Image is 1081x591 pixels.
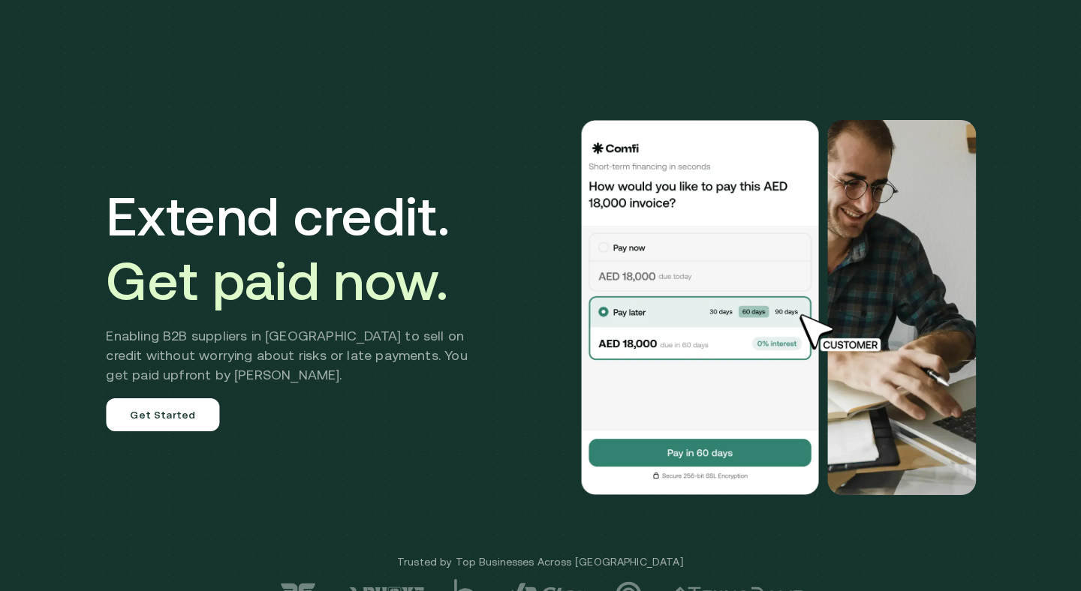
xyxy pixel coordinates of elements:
img: Would you like to pay this AED 18,000.00 invoice? [827,120,976,495]
span: Get paid now. [106,250,448,311]
img: Would you like to pay this AED 18,000.00 invoice? [580,120,821,495]
img: cursor [788,312,898,354]
h2: Enabling B2B suppliers in [GEOGRAPHIC_DATA] to sell on credit without worrying about risks or lat... [106,326,489,385]
h1: Extend credit. [106,184,489,313]
a: Get Started [106,398,219,431]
